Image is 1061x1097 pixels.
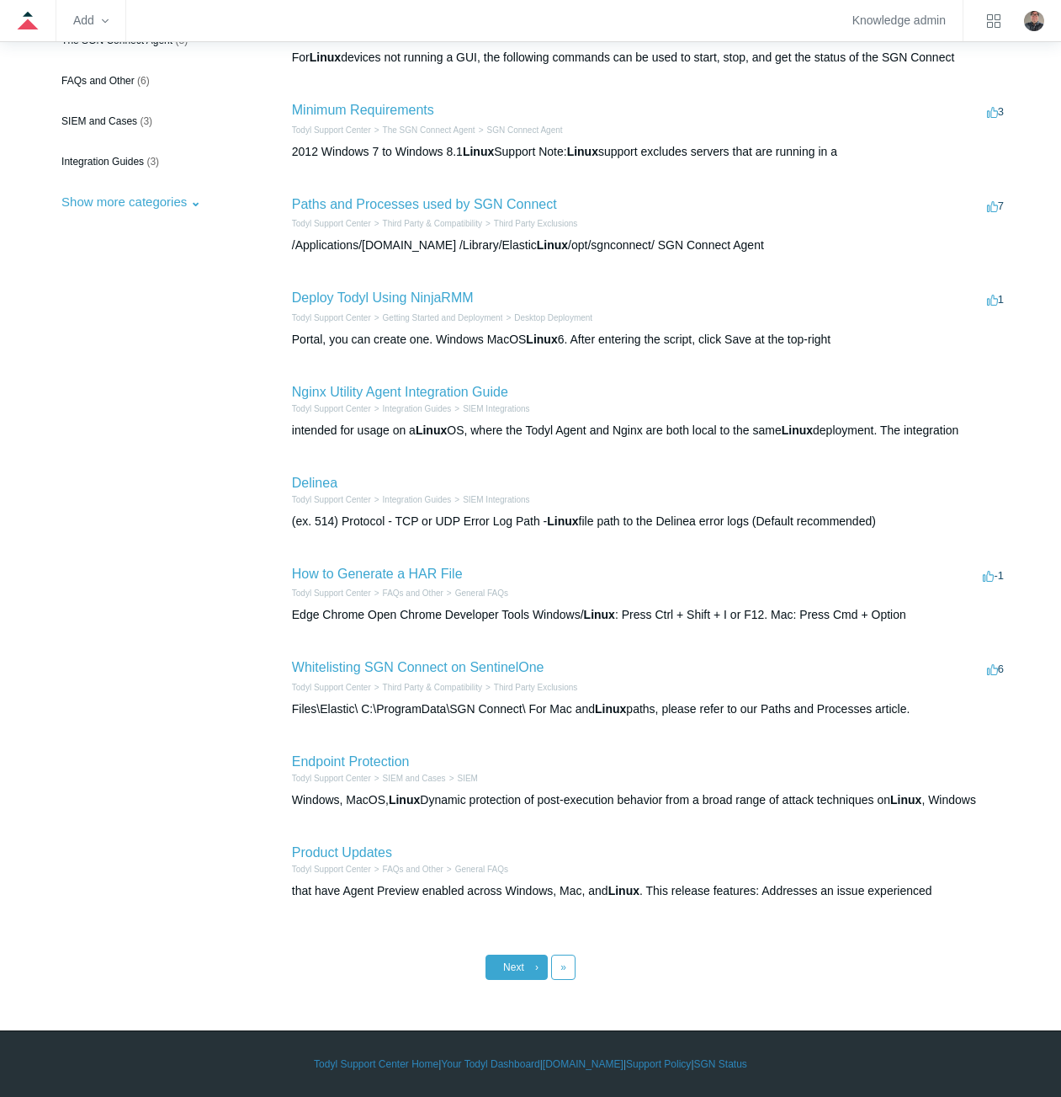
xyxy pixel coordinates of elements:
a: Todyl Support Center [292,495,371,504]
zd-hc-trigger: Click your profile icon to open the profile menu [1024,11,1044,31]
li: The SGN Connect Agent [371,124,475,136]
a: Next [485,955,548,980]
a: Paths and Processes used by SGN Connect [292,197,557,211]
a: Endpoint Protection [292,754,410,769]
button: Show more categories [53,186,210,217]
em: Linux [890,793,921,807]
a: SIEM and Cases [383,774,446,783]
a: SIEM Integrations [463,495,529,504]
a: SGN Connect Agent [487,125,563,135]
span: 7 [987,200,1004,212]
em: Linux [389,793,420,807]
a: SIEM [457,774,477,783]
em: Linux [608,884,639,897]
span: 6 [987,663,1004,675]
a: Third Party Exclusions [494,219,577,228]
li: Todyl Support Center [292,587,371,599]
span: Integration Guides [61,156,144,168]
em: Linux [547,514,578,528]
em: Linux [537,238,568,252]
li: Integration Guides [371,493,452,506]
a: Todyl Support Center [292,313,371,322]
li: General FAQs [443,863,508,876]
li: Todyl Support Center [292,217,371,230]
a: Third Party Exclusions [494,683,577,692]
a: General FAQs [455,588,508,598]
a: Third Party & Compatibility [383,219,482,228]
span: -1 [983,569,1004,582]
a: Integration Guides (3) [53,146,244,178]
a: How to Generate a HAR File [292,567,463,581]
a: Todyl Support Center [292,588,371,598]
li: FAQs and Other [371,863,443,876]
span: › [535,961,538,973]
a: FAQs and Other (6) [53,65,244,97]
a: Minimum Requirements [292,103,434,117]
a: FAQs and Other [383,865,443,874]
em: Linux [310,51,341,64]
em: Linux [595,702,626,716]
li: Third Party & Compatibility [371,217,482,230]
em: Linux [782,423,813,437]
a: Whitelisting SGN Connect on SentinelOne [292,660,544,674]
em: Linux [526,333,557,346]
div: Portal, you can create one. Windows MacOS 6. After entering the script, click Save at the top-right [292,331,1008,349]
a: Integration Guides [383,404,452,413]
li: Third Party Exclusions [482,681,577,694]
zd-hc-trigger: Add [73,16,109,25]
a: Todyl Support Center [292,219,371,228]
li: SIEM Integrations [451,402,529,415]
div: | | | | [53,1057,1008,1072]
a: Desktop Deployment [514,313,592,322]
a: Product Updates [292,845,392,860]
a: Integration Guides [383,495,452,504]
em: Linux [567,145,598,158]
em: Linux [584,608,615,621]
li: Todyl Support Center [292,312,371,324]
div: Files\Elastic\ C:\ProgramData\SGN Connect\ For Mac and paths, please refer to our Paths and Proce... [292,700,1008,718]
em: Linux [463,145,494,158]
li: Third Party & Compatibility [371,681,482,694]
span: 1 [987,293,1004,306]
a: Deploy Todyl Using NinjaRMM [292,290,474,305]
span: FAQs and Other [61,75,135,87]
div: that have Agent Preview enabled across Windows, Mac, and . This release features: Addresses an is... [292,882,1008,900]
li: Integration Guides [371,402,452,415]
li: Todyl Support Center [292,863,371,876]
a: The SGN Connect Agent [383,125,475,135]
div: For devices not running a GUI, the following commands can be used to start, stop, and get the sta... [292,49,1008,67]
div: /Applications/[DOMAIN_NAME] /Library/Elastic /opt/sgnconnect/ SGN Connect Agent [292,237,1008,254]
em: Linux [416,423,447,437]
li: Todyl Support Center [292,493,371,506]
span: Next [503,961,524,973]
a: Delinea [292,476,337,490]
a: SIEM and Cases (3) [53,105,244,137]
a: Todyl Support Center Home [314,1057,438,1072]
li: Getting Started and Deployment [371,312,503,324]
li: SIEM Integrations [451,493,529,506]
li: Third Party Exclusions [482,217,577,230]
a: Todyl Support Center [292,683,371,692]
li: General FAQs [443,587,508,599]
a: SGN Status [694,1057,747,1072]
li: Todyl Support Center [292,402,371,415]
a: Todyl Support Center [292,404,371,413]
a: FAQs and Other [383,588,443,598]
a: Todyl Support Center [292,865,371,874]
span: (3) [146,156,159,168]
div: intended for usage on a OS, where the Todyl Agent and Nginx are both local to the same deployment... [292,422,1008,439]
li: SIEM and Cases [371,772,446,785]
div: Edge Chrome Open Chrome Developer Tools Windows/ : Press Ctrl + Shift + I or F12. Mac: Press Cmd ... [292,606,1008,624]
a: Getting Started and Deployment [383,313,503,322]
a: Support Policy [626,1057,691,1072]
a: General FAQs [455,865,508,874]
span: » [560,961,566,973]
li: Todyl Support Center [292,681,371,694]
a: Your Todyl Dashboard [441,1057,539,1072]
a: [DOMAIN_NAME] [543,1057,623,1072]
li: Desktop Deployment [502,312,592,324]
a: Nginx Utility Agent Integration Guide [292,385,508,399]
li: FAQs and Other [371,587,443,599]
span: (3) [140,115,152,127]
a: SIEM Integrations [463,404,529,413]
